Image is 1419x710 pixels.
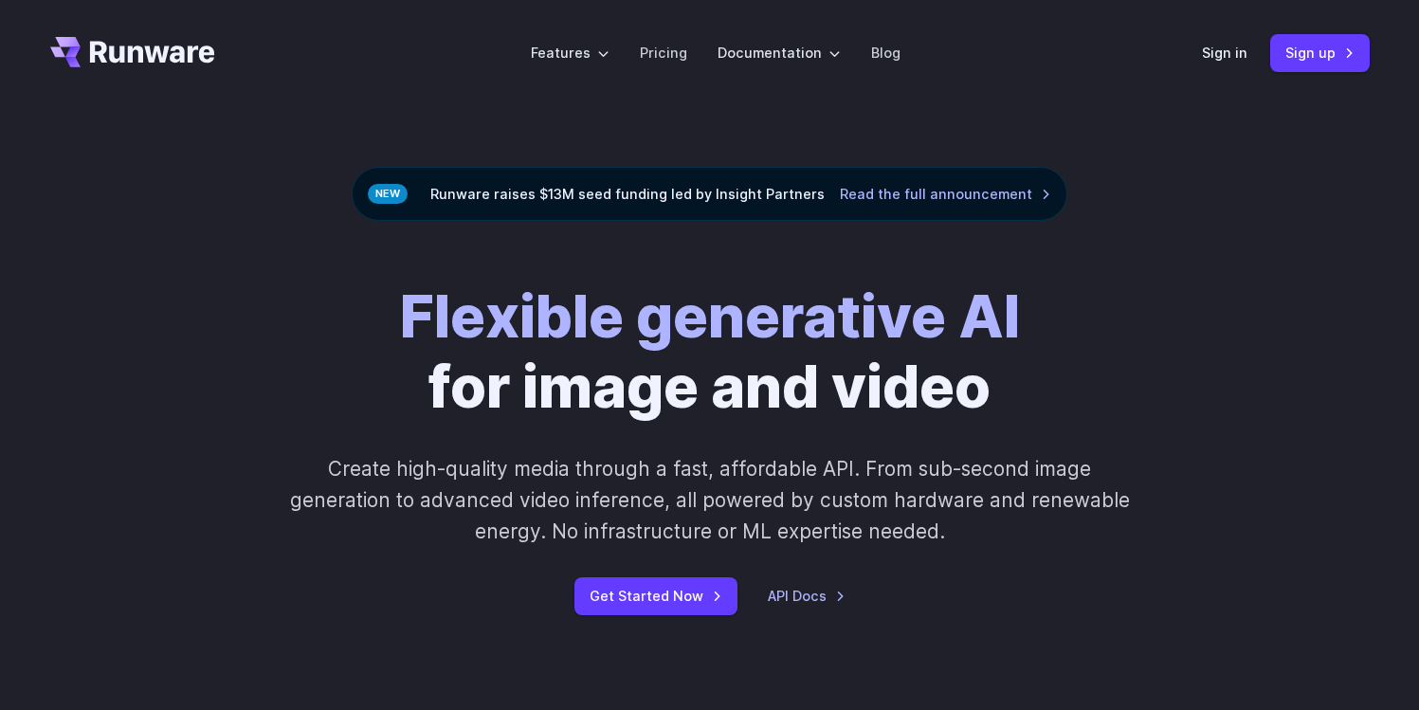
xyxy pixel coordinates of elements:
a: API Docs [768,585,846,607]
a: Read the full announcement [840,183,1051,205]
a: Sign up [1270,34,1370,71]
div: Runware raises $13M seed funding led by Insight Partners [352,167,1067,221]
a: Pricing [640,42,687,64]
a: Sign in [1202,42,1247,64]
a: Go to / [50,37,215,67]
label: Features [531,42,609,64]
strong: Flexible generative AI [400,281,1020,352]
p: Create high-quality media through a fast, affordable API. From sub-second image generation to adv... [287,453,1132,548]
a: Get Started Now [574,577,737,614]
label: Documentation [718,42,841,64]
h1: for image and video [400,282,1020,423]
a: Blog [871,42,901,64]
